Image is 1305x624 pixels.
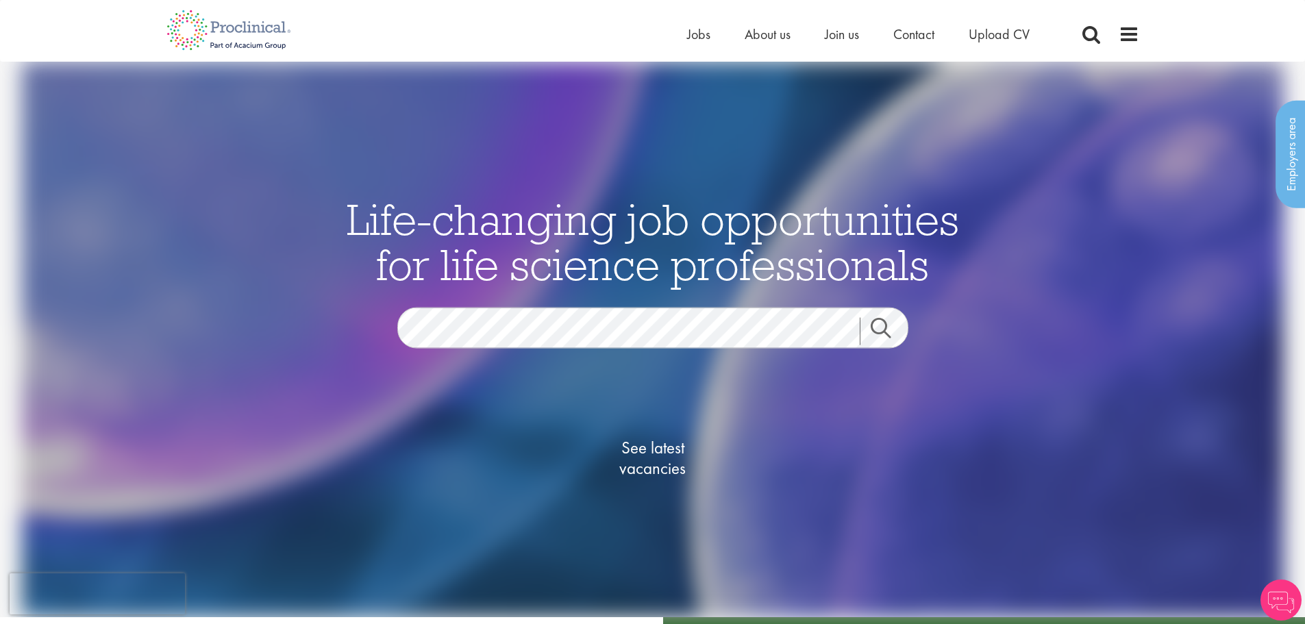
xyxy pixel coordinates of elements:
[21,62,1284,617] img: candidate home
[745,25,791,43] a: About us
[825,25,859,43] a: Join us
[687,25,710,43] a: Jobs
[584,383,721,534] a: See latestvacancies
[893,25,934,43] a: Contact
[10,573,185,614] iframe: reCAPTCHA
[347,192,959,292] span: Life-changing job opportunities for life science professionals
[969,25,1030,43] a: Upload CV
[860,318,919,345] a: Job search submit button
[584,438,721,479] span: See latest vacancies
[1260,579,1302,621] img: Chatbot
